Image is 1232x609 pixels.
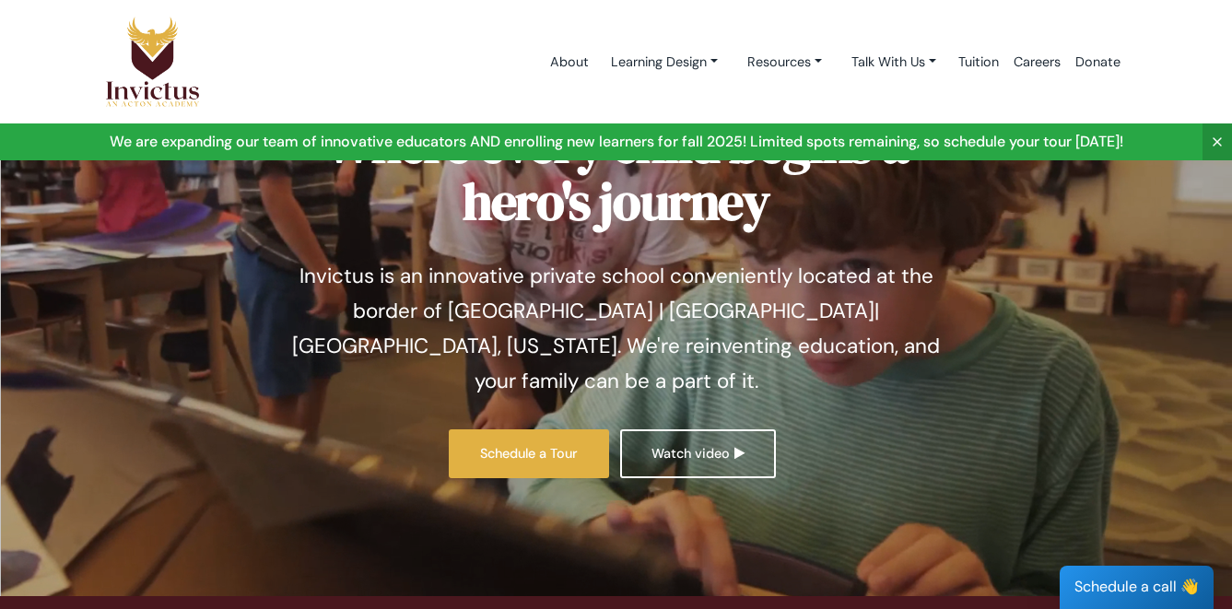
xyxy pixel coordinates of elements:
a: Talk With Us [837,45,951,79]
a: Donate [1068,23,1128,101]
a: Resources [733,45,837,79]
a: Learning Design [596,45,733,79]
a: About [543,23,596,101]
a: Watch video [620,429,776,478]
p: Invictus is an innovative private school conveniently located at the border of [GEOGRAPHIC_DATA] ... [280,259,953,399]
a: Schedule a Tour [449,429,609,478]
img: Logo [105,16,201,108]
h1: Where every child begins a hero's journey [280,116,953,229]
div: Schedule a call 👋 [1060,566,1214,609]
a: Tuition [951,23,1006,101]
a: Careers [1006,23,1068,101]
